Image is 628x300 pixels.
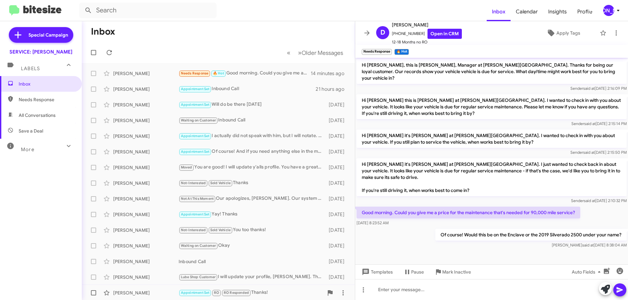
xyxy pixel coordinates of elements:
[552,243,627,247] span: [PERSON_NAME] [DATE] 8:38:04 AM
[179,117,325,124] div: Inbound Call
[325,117,350,124] div: [DATE]
[179,148,325,155] div: Of course! And if you need anything else in the meantime, feel free to reach out to me on this or...
[181,275,216,279] span: Lube Shop Customer
[179,195,325,202] div: Our apologizes, [PERSON_NAME]. Our system appears to have had a glitch. I am so sorry about that....
[179,85,316,93] div: Inbound Call
[113,243,179,249] div: [PERSON_NAME]
[179,70,311,77] div: Good morning. Could you give me a price for the maintenance that's needed for 90,000 mile service?
[19,81,74,87] span: Inbox
[179,226,325,234] div: You too thanks!
[21,147,34,152] span: More
[210,228,231,232] span: Sold Vehicle
[179,211,325,218] div: Yay! Thanks
[571,121,627,126] span: Sender [DATE] 2:15:14 PM
[392,39,462,45] span: 12-18 Months no RO
[179,273,325,281] div: I will update your profile, [PERSON_NAME]. Thank you and have a wonderful day.
[355,266,398,278] button: Templates
[181,87,210,91] span: Appointment Set
[79,3,217,18] input: Search
[311,70,350,77] div: 14 minutes ago
[572,2,598,21] a: Profile
[294,46,347,59] button: Next
[113,211,179,218] div: [PERSON_NAME]
[394,49,409,55] small: 🔥 Hot
[113,258,179,265] div: [PERSON_NAME]
[582,243,594,247] span: said at
[435,229,627,241] p: Of course! Would this be on the Enclave or the 2019 Silverado 2500 under your name?
[179,101,325,108] div: Will do be there [DATE]
[411,266,424,278] span: Pause
[598,5,621,16] button: [PERSON_NAME]
[442,266,471,278] span: Mark Inactive
[113,70,179,77] div: [PERSON_NAME]
[21,66,40,71] span: Labels
[325,102,350,108] div: [DATE]
[325,149,350,155] div: [DATE]
[298,49,302,57] span: »
[325,227,350,233] div: [DATE]
[283,46,294,59] button: Previous
[487,2,511,21] a: Inbox
[113,290,179,296] div: [PERSON_NAME]
[179,132,325,140] div: I actually did not speak with him, but I will notate. Thank you, [PERSON_NAME]. Have a great rest...
[19,96,74,103] span: Needs Response
[325,196,350,202] div: [DATE]
[571,198,627,203] span: Sender [DATE] 2:10:32 PM
[9,49,72,55] div: SERVICE: [PERSON_NAME]
[19,112,56,118] span: All Conversations
[583,150,595,155] span: said at
[325,180,350,186] div: [DATE]
[570,86,627,91] span: Sender [DATE] 2:16:09 PM
[179,258,325,265] div: Inbound Call
[113,180,179,186] div: [PERSON_NAME]
[429,266,476,278] button: Mark Inactive
[181,103,210,107] span: Appointment Set
[357,207,580,218] p: Good morning. Could you give me a price for the maintenance that's needed for 90,000 mile service?
[567,266,608,278] button: Auto Fields
[9,27,73,43] a: Special Campaign
[113,102,179,108] div: [PERSON_NAME]
[181,228,206,232] span: Not-Interested
[113,274,179,280] div: [PERSON_NAME]
[603,5,614,16] div: [PERSON_NAME]
[583,86,595,91] span: said at
[325,258,350,265] div: [DATE]
[392,29,462,39] span: [PHONE_NUMBER]
[224,291,249,295] span: RO Responded
[181,165,192,169] span: Moved
[584,121,596,126] span: said at
[392,21,462,29] span: [PERSON_NAME]
[325,133,350,139] div: [DATE]
[181,118,216,122] span: Waiting on Customer
[19,128,43,134] span: Save a Deal
[360,266,393,278] span: Templates
[543,2,572,21] a: Insights
[179,289,323,296] div: Thanks!
[113,149,179,155] div: [PERSON_NAME]
[584,198,595,203] span: said at
[179,242,325,249] div: Okay
[113,227,179,233] div: [PERSON_NAME]
[181,134,210,138] span: Appointment Set
[316,86,350,92] div: 21 hours ago
[181,181,206,185] span: Not-Interested
[380,27,385,38] span: D
[283,46,347,59] nav: Page navigation example
[181,244,216,248] span: Waiting on Customer
[325,274,350,280] div: [DATE]
[179,164,325,171] div: You are good! I will update y'alls profile. You have a great rest of your day and keep enjoying t...
[362,49,392,55] small: Needs Response
[556,27,580,39] span: Apply Tags
[213,71,224,75] span: 🔥 Hot
[179,179,325,187] div: Thanks
[181,150,210,154] span: Appointment Set
[113,164,179,171] div: [PERSON_NAME]
[181,291,210,295] span: Appointment Set
[570,150,627,155] span: Sender [DATE] 2:15:50 PM
[427,29,462,39] a: Open in CRM
[113,196,179,202] div: [PERSON_NAME]
[530,27,597,39] button: Apply Tags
